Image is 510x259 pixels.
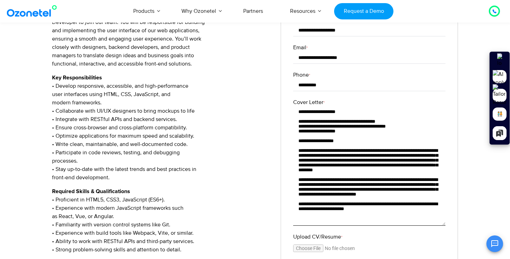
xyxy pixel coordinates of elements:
[52,74,270,182] p: • Develop responsive, accessible, and high-performance user interfaces using HTML, CSS, JavaScrip...
[293,233,446,241] label: Upload CV/Resume
[334,3,393,19] a: Request a Demo
[293,43,446,52] label: Email
[52,75,102,80] strong: Key Responsibilities
[293,71,446,79] label: Phone
[52,189,130,194] strong: Required Skills & Qualifications
[52,1,270,68] p: We are looking for a skilled and passionate Front-End Developer to join our team. You will be res...
[293,98,446,106] label: Cover Letter
[52,187,270,254] p: • Proficient in HTML5, CSS3, JavaScript (ES6+). • Experience with modern JavaScript frameworks su...
[486,235,503,252] button: Open chat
